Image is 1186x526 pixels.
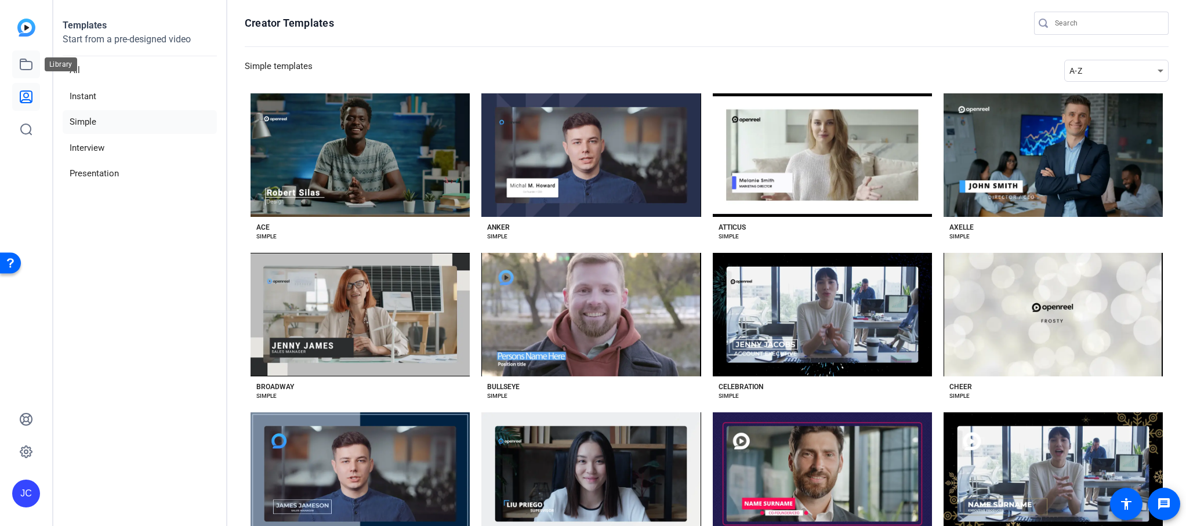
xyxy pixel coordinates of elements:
div: SIMPLE [487,391,507,401]
div: Library [45,57,77,71]
button: Template image [251,253,470,376]
li: All [63,59,217,82]
div: SIMPLE [949,232,970,241]
div: SIMPLE [719,232,739,241]
button: Template image [944,93,1163,217]
div: SIMPLE [949,391,970,401]
h1: Creator Templates [245,16,334,30]
img: blue-gradient.svg [17,19,35,37]
li: Presentation [63,162,217,186]
div: JC [12,480,40,507]
div: CELEBRATION [719,382,763,391]
div: BROADWAY [256,382,294,391]
strong: Templates [63,20,107,31]
div: BULLSEYE [487,382,520,391]
button: Template image [713,253,932,376]
li: Simple [63,110,217,134]
div: ATTICUS [719,223,746,232]
div: AXELLE [949,223,974,232]
p: Start from a pre-designed video [63,32,217,56]
button: Template image [944,253,1163,376]
div: SIMPLE [719,391,739,401]
button: Template image [481,93,701,217]
div: SIMPLE [487,232,507,241]
input: Search [1055,16,1159,30]
div: ACE [256,223,270,232]
span: A-Z [1069,66,1082,75]
mat-icon: message [1157,497,1171,511]
div: CHEER [949,382,972,391]
div: SIMPLE [256,391,277,401]
mat-icon: accessibility [1119,497,1133,511]
div: ANKER [487,223,510,232]
button: Template image [481,253,701,376]
button: Template image [713,93,932,217]
li: Interview [63,136,217,160]
li: Instant [63,85,217,108]
h3: Simple templates [245,60,313,82]
button: Template image [251,93,470,217]
div: SIMPLE [256,232,277,241]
